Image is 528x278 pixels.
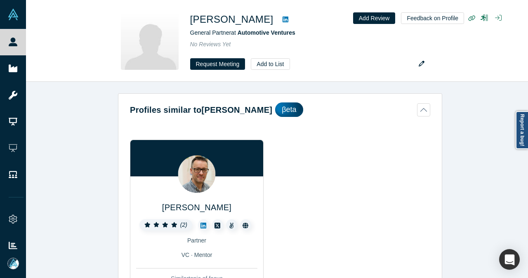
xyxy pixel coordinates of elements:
[162,203,231,212] a: [PERSON_NAME]
[238,29,295,36] a: Automotive Ventures
[7,258,19,269] img: Mia Scott's Account
[130,102,430,117] button: Profiles similar to[PERSON_NAME]βeta
[190,41,231,48] span: No Reviews Yet
[190,12,273,27] h1: [PERSON_NAME]
[190,58,245,70] button: Request Meeting
[136,251,257,259] div: VC · Mentor
[178,155,216,193] img: Jon Bradford's Profile Image
[190,29,295,36] span: General Partner at
[516,111,528,149] a: Report a bug!
[275,102,303,117] div: βeta
[121,12,179,70] img: Steve Greenfield's Profile Image
[187,237,206,244] span: Partner
[251,58,290,70] button: Add to List
[180,221,187,228] i: ( 2 )
[401,12,464,24] button: Feedback on Profile
[130,104,272,116] h2: Profiles similar to [PERSON_NAME]
[7,9,19,20] img: Alchemist Vault Logo
[353,12,396,24] button: Add Review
